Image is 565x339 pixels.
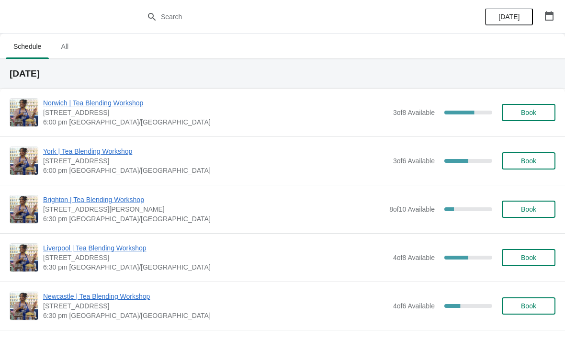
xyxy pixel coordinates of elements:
[43,262,388,272] span: 6:30 pm [GEOGRAPHIC_DATA]/[GEOGRAPHIC_DATA]
[43,292,388,301] span: Newcastle | Tea Blending Workshop
[393,302,435,310] span: 4 of 6 Available
[393,254,435,261] span: 4 of 8 Available
[498,13,520,21] span: [DATE]
[43,156,388,166] span: [STREET_ADDRESS]
[389,205,435,213] span: 8 of 10 Available
[160,8,424,25] input: Search
[43,204,384,214] span: [STREET_ADDRESS][PERSON_NAME]
[43,253,388,262] span: [STREET_ADDRESS]
[43,195,384,204] span: Brighton | Tea Blending Workshop
[502,104,555,121] button: Book
[485,8,533,25] button: [DATE]
[43,117,388,127] span: 6:00 pm [GEOGRAPHIC_DATA]/[GEOGRAPHIC_DATA]
[43,311,388,320] span: 6:30 pm [GEOGRAPHIC_DATA]/[GEOGRAPHIC_DATA]
[43,214,384,224] span: 6:30 pm [GEOGRAPHIC_DATA]/[GEOGRAPHIC_DATA]
[393,109,435,116] span: 3 of 8 Available
[43,147,388,156] span: York | Tea Blending Workshop
[10,292,38,320] img: Newcastle | Tea Blending Workshop | 123 Grainger Street, Newcastle upon Tyne, NE1 5AE | 6:30 pm E...
[502,201,555,218] button: Book
[521,254,536,261] span: Book
[502,152,555,169] button: Book
[10,244,38,271] img: Liverpool | Tea Blending Workshop | 106 Bold St, Liverpool , L1 4EZ | 6:30 pm Europe/London
[521,109,536,116] span: Book
[53,38,77,55] span: All
[10,147,38,175] img: York | Tea Blending Workshop | 73 Low Petergate, YO1 7HY | 6:00 pm Europe/London
[521,302,536,310] span: Book
[43,98,388,108] span: Norwich | Tea Blending Workshop
[43,301,388,311] span: [STREET_ADDRESS]
[43,108,388,117] span: [STREET_ADDRESS]
[393,157,435,165] span: 3 of 6 Available
[10,195,38,223] img: Brighton | Tea Blending Workshop | 41 Gardner Street, Brighton BN1 1UN | 6:30 pm Europe/London
[521,157,536,165] span: Book
[502,249,555,266] button: Book
[10,99,38,126] img: Norwich | Tea Blending Workshop | 9 Back Of The Inns, Norwich NR2 1PT, UK | 6:00 pm Europe/London
[521,205,536,213] span: Book
[43,243,388,253] span: Liverpool | Tea Blending Workshop
[43,166,388,175] span: 6:00 pm [GEOGRAPHIC_DATA]/[GEOGRAPHIC_DATA]
[502,297,555,315] button: Book
[10,69,555,79] h2: [DATE]
[6,38,49,55] span: Schedule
